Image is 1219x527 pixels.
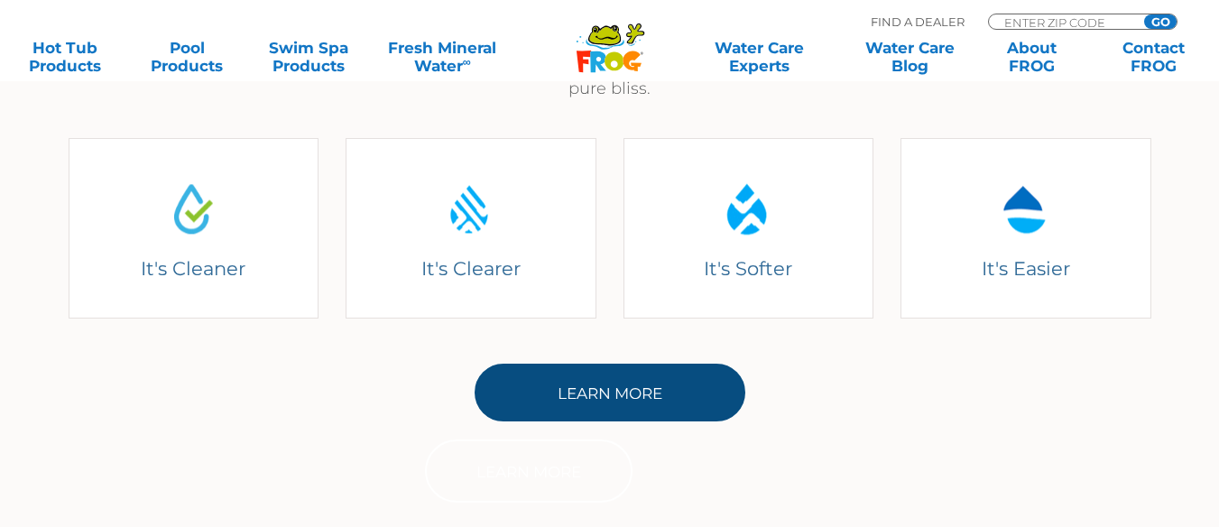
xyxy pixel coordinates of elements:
[359,256,583,281] h4: It's Clearer
[438,175,504,242] img: Water Drop Icon
[160,175,226,242] img: Water Drop Icon
[81,256,305,281] h4: It's Cleaner
[871,14,965,30] p: Find A Dealer
[1106,39,1201,75] a: ContactFROG
[715,175,781,242] img: Water Drop Icon
[993,175,1059,242] img: Water Drop Icon
[425,439,633,503] a: Learn More
[984,39,1079,75] a: AboutFROG
[636,256,860,281] h4: It's Softer
[475,364,745,421] a: Learn More
[1002,14,1124,30] input: Zip Code Form
[863,39,957,75] a: Water CareBlog
[914,256,1138,281] h4: It's Easier
[140,39,235,75] a: PoolProducts
[1144,14,1177,29] input: GO
[262,39,356,75] a: Swim SpaProducts
[682,39,836,75] a: Water CareExperts
[463,55,471,69] sup: ∞
[383,39,502,75] a: Fresh MineralWater∞
[18,39,113,75] a: Hot TubProducts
